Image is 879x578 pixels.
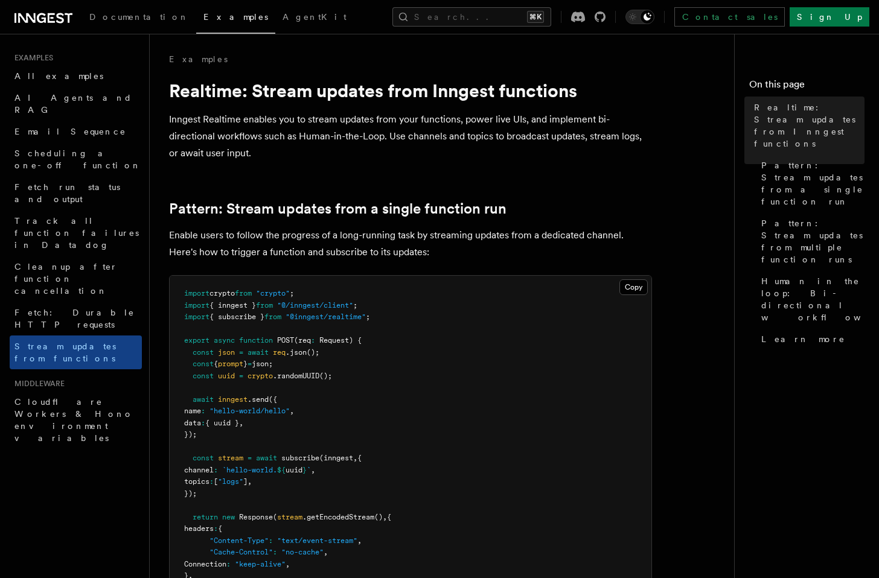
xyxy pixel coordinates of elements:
span: { uuid } [205,419,239,427]
span: "@/inngest/client" [277,301,353,310]
span: Connection [184,560,226,568]
span: } [243,360,248,368]
span: , [324,548,328,556]
span: name [184,407,201,415]
span: import [184,313,209,321]
span: const [193,348,214,357]
span: .json [286,348,307,357]
span: ) { [349,336,362,345]
span: Request [319,336,349,345]
span: .send [248,395,269,404]
span: const [193,360,214,368]
span: , [353,454,357,462]
a: Human in the loop: Bi-directional workflows [756,270,865,328]
span: import [184,289,209,297]
span: Pattern: Stream updates from multiple function runs [761,217,865,265]
span: { [357,454,362,462]
span: Cloudflare Workers & Hono environment variables [14,397,133,443]
span: json [218,348,235,357]
span: Cleanup after function cancellation [14,262,118,296]
span: ({ [269,395,277,404]
span: from [235,289,252,297]
span: , [383,513,387,521]
span: [ [214,477,218,486]
span: const [193,372,214,380]
span: Email Sequence [14,127,126,136]
span: "logs" [218,477,243,486]
a: Examples [196,4,275,34]
span: subscribe [281,454,319,462]
span: : [214,524,218,533]
span: "Cache-Control" [209,548,273,556]
span: { [218,524,222,533]
span: Learn more [761,333,845,345]
span: AgentKit [283,12,347,22]
button: Copy [619,279,648,295]
span: "keep-alive" [235,560,286,568]
a: Sign Up [790,7,869,27]
span: { [387,513,391,521]
span: headers [184,524,214,533]
span: .getEncodedStream [302,513,374,521]
span: }); [184,489,197,498]
span: stream [277,513,302,521]
p: Enable users to follow the progress of a long-running task by streaming updates from a dedicated ... [169,227,652,261]
a: AgentKit [275,4,354,33]
span: stream [218,454,243,462]
a: Fetch run status and output [10,176,142,210]
a: Documentation [82,4,196,33]
a: Fetch: Durable HTTP requests [10,302,142,335]
a: Cloudflare Workers & Hono environment variables [10,391,142,449]
span: Realtime: Stream updates from Inngest functions [754,101,865,150]
a: Track all function failures in Datadog [10,210,142,256]
span: topics [184,477,209,486]
p: Inngest Realtime enables you to stream updates from your functions, power live UIs, and implement... [169,111,652,162]
span: async [214,336,235,345]
span: channel [184,466,214,474]
span: "crypto" [256,289,290,297]
span: , [290,407,294,415]
span: data [184,419,201,427]
span: new [222,513,235,521]
span: .randomUUID [273,372,319,380]
span: uuid [286,466,302,474]
a: All examples [10,65,142,87]
span: Documentation [89,12,189,22]
span: function [239,336,273,345]
span: : [209,477,214,486]
span: : [273,548,277,556]
a: Pattern: Stream updates from a single function run [756,154,865,212]
span: ${ [277,466,286,474]
span: json; [252,360,273,368]
span: crypto [248,372,273,380]
span: await [248,348,269,357]
span: Track all function failures in Datadog [14,216,139,250]
span: , [311,466,315,474]
span: (inngest [319,454,353,462]
span: : [214,466,218,474]
span: from [264,313,281,321]
span: = [248,360,252,368]
span: ; [366,313,370,321]
span: , [286,560,290,568]
span: : [201,407,205,415]
span: "no-cache" [281,548,324,556]
a: Cleanup after function cancellation [10,256,142,302]
span: import [184,301,209,310]
kbd: ⌘K [527,11,544,23]
span: }); [184,430,197,439]
span: Examples [10,53,53,63]
span: = [248,454,252,462]
span: , [239,419,243,427]
span: inngest [218,395,248,404]
h1: Realtime: Stream updates from Inngest functions [169,80,652,101]
span: const [193,454,214,462]
span: Fetch run status and output [14,182,120,204]
a: Contact sales [674,7,785,27]
span: await [256,454,277,462]
span: : [269,536,273,545]
span: AI Agents and RAG [14,93,132,115]
span: { [214,360,218,368]
a: Examples [169,53,228,65]
span: "hello-world/hello" [209,407,290,415]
